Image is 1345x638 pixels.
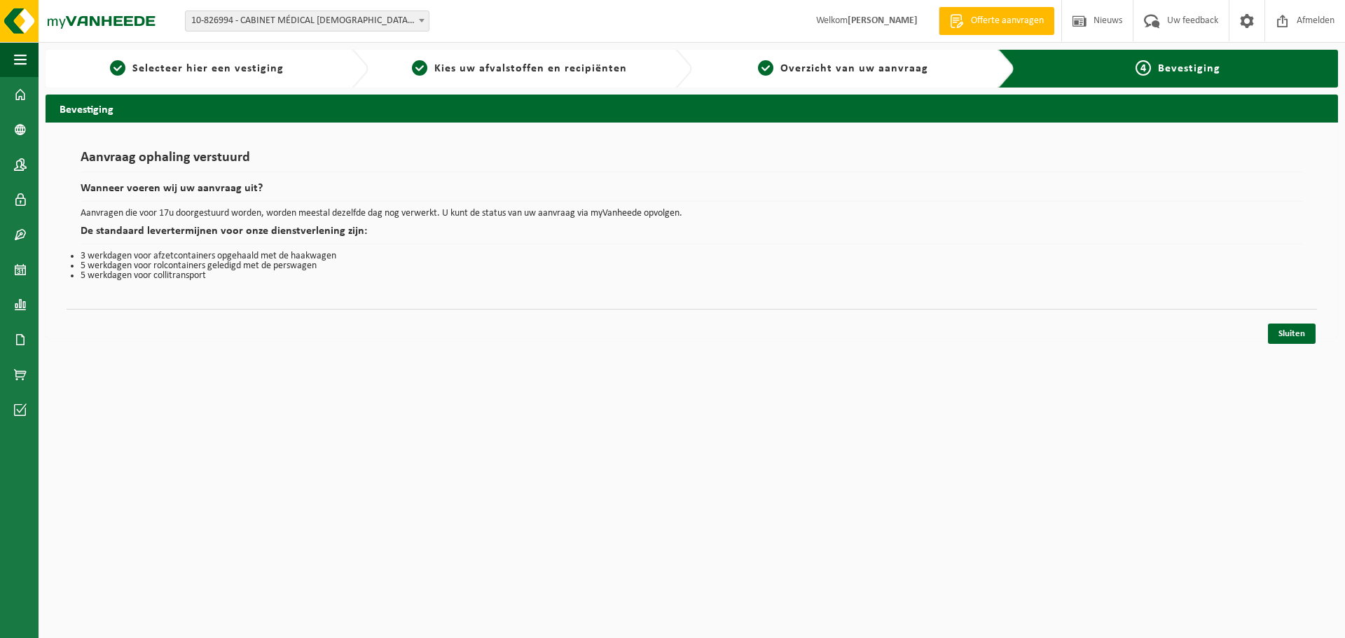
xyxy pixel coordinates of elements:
[46,95,1338,122] h2: Bevestiging
[185,11,429,32] span: 10-826994 - CABINET MÉDICAL ALTER-NATIVES - THON
[132,63,284,74] span: Selecteer hier een vestiging
[81,183,1303,202] h2: Wanneer voeren wij uw aanvraag uit?
[81,251,1303,261] li: 3 werkdagen voor afzetcontainers opgehaald met de haakwagen
[186,11,429,31] span: 10-826994 - CABINET MÉDICAL ALTER-NATIVES - THON
[1158,63,1220,74] span: Bevestiging
[110,60,125,76] span: 1
[939,7,1054,35] a: Offerte aanvragen
[81,151,1303,172] h1: Aanvraag ophaling verstuurd
[81,209,1303,219] p: Aanvragen die voor 17u doorgestuurd worden, worden meestal dezelfde dag nog verwerkt. U kunt de s...
[81,271,1303,281] li: 5 werkdagen voor collitransport
[780,63,928,74] span: Overzicht van uw aanvraag
[967,14,1047,28] span: Offerte aanvragen
[758,60,773,76] span: 3
[434,63,627,74] span: Kies uw afvalstoffen en recipiënten
[375,60,663,77] a: 2Kies uw afvalstoffen en recipiënten
[412,60,427,76] span: 2
[81,226,1303,244] h2: De standaard levertermijnen voor onze dienstverlening zijn:
[1268,324,1316,344] a: Sluiten
[848,15,918,26] strong: [PERSON_NAME]
[81,261,1303,271] li: 5 werkdagen voor rolcontainers geledigd met de perswagen
[53,60,340,77] a: 1Selecteer hier een vestiging
[699,60,987,77] a: 3Overzicht van uw aanvraag
[1136,60,1151,76] span: 4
